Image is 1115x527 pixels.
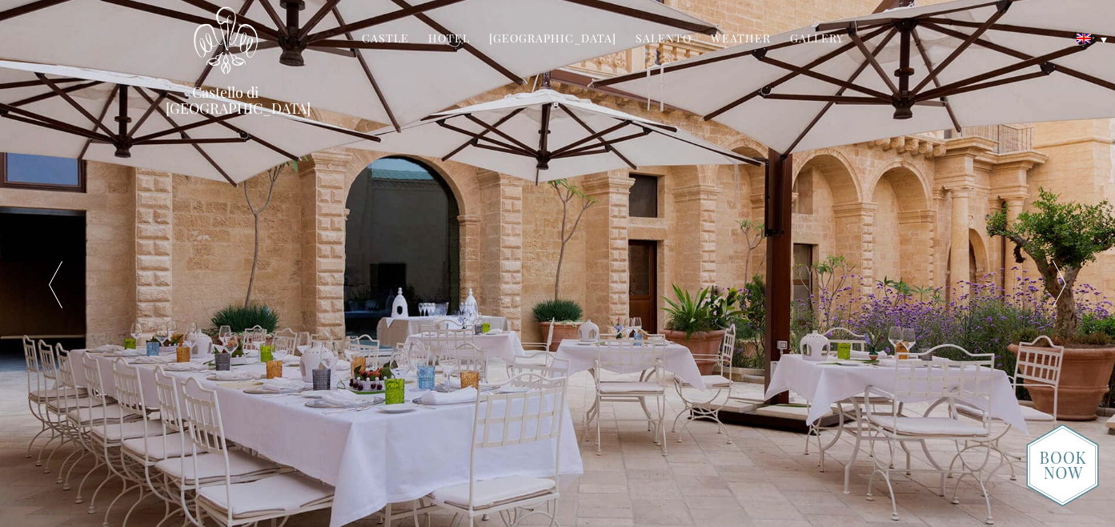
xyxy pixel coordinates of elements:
a: [GEOGRAPHIC_DATA] [489,30,616,49]
img: Castello di Ugento [194,6,258,74]
a: Hotel [428,30,470,49]
img: new-booknow.png [1026,424,1099,507]
a: Gallery [790,30,844,49]
img: English [1077,34,1091,43]
a: Castello di [GEOGRAPHIC_DATA] [166,84,286,116]
a: Salento [636,30,692,49]
a: Weather [711,30,771,49]
a: Castle [362,30,409,49]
